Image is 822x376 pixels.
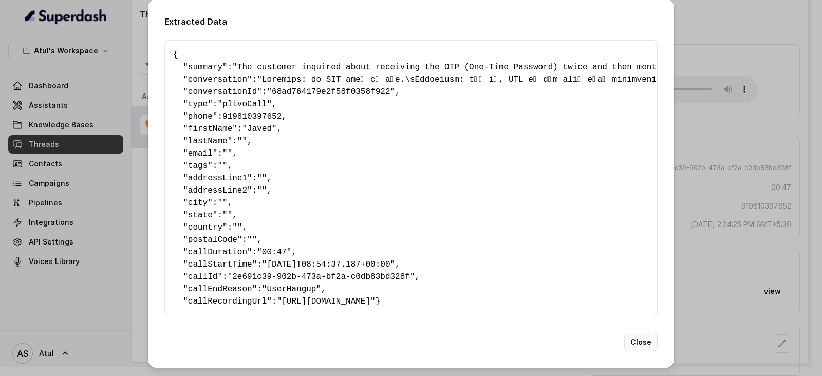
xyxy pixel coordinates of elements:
[188,149,213,158] span: email
[164,15,658,28] h2: Extracted Data
[228,272,415,281] span: "2e691c39-902b-473a-bf2a-c0db83bd328f"
[257,248,291,257] span: "00:47"
[188,137,228,146] span: lastName
[217,161,227,171] span: ""
[222,211,232,220] span: ""
[624,333,658,351] button: Close
[222,112,282,121] span: 919810397652
[188,297,267,306] span: callRecordingUrl
[262,260,395,269] span: "[DATE]T08:54:37.187+00:00"
[188,124,232,134] span: firstName
[188,100,208,109] span: type
[188,248,247,257] span: callDuration
[188,161,208,171] span: tags
[188,87,257,97] span: conversationId
[188,63,222,72] span: summary
[188,174,247,183] span: addressLine1
[173,49,649,308] pre: { " ": , " ": , " ": , " ": , " ": , " ": , " ": , " ": , " ": , " ": , " ": , " ": , " ": , " ":...
[222,149,232,158] span: ""
[262,285,321,294] span: "UserHangup"
[188,235,237,245] span: postalCode
[188,198,208,208] span: city
[247,235,257,245] span: ""
[188,75,247,84] span: conversation
[257,186,267,195] span: ""
[188,260,252,269] span: callStartTime
[188,272,218,281] span: callId
[188,211,213,220] span: state
[242,124,276,134] span: "Javed"
[257,174,267,183] span: ""
[237,137,247,146] span: ""
[232,223,242,232] span: ""
[217,198,227,208] span: ""
[188,285,252,294] span: callEndReason
[277,297,376,306] span: "[URL][DOMAIN_NAME]"
[267,87,395,97] span: "68ad764179e2f58f0358f922"
[188,223,222,232] span: country
[217,100,272,109] span: "plivoCall"
[188,186,247,195] span: addressLine2
[188,112,213,121] span: phone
